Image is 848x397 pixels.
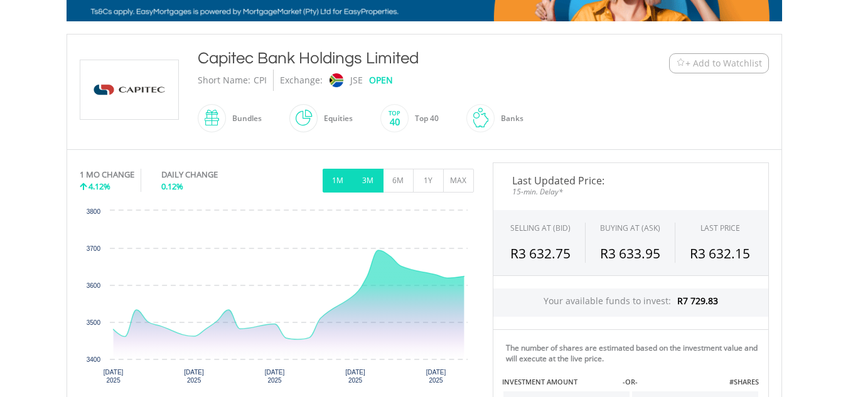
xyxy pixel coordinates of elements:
label: -OR- [623,377,638,387]
span: 0.12% [161,181,183,192]
img: EQU.ZA.CPI.png [82,60,176,119]
button: MAX [443,169,474,193]
svg: Interactive chart [80,204,474,393]
label: INVESTMENT AMOUNT [502,377,577,387]
div: Short Name: [198,70,250,91]
div: DAILY CHANGE [161,169,260,181]
span: R3 632.15 [690,245,750,262]
text: [DATE] 2025 [103,369,123,384]
span: + Add to Watchlist [685,57,762,70]
span: BUYING AT (ASK) [600,223,660,233]
div: Your available funds to invest: [493,288,768,317]
div: 1 MO CHANGE [80,169,134,181]
span: R7 729.83 [677,295,718,307]
button: Watchlist + Add to Watchlist [669,53,769,73]
img: jse.png [329,73,343,87]
span: R3 632.75 [510,245,571,262]
div: OPEN [369,70,393,91]
div: Capitec Bank Holdings Limited [198,47,592,70]
div: CPI [254,70,267,91]
div: Equities [318,103,353,134]
button: 3M [353,169,384,193]
div: JSE [350,70,363,91]
text: 3400 [86,356,100,363]
text: 3800 [86,208,100,215]
button: 1Y [413,169,444,193]
span: Last Updated Price: [503,176,759,186]
text: 3700 [86,245,100,252]
text: 3600 [86,282,100,289]
span: R3 633.95 [600,245,660,262]
span: 15-min. Delay* [503,186,759,198]
div: Exchange: [280,70,323,91]
span: 4.12% [89,181,110,192]
text: [DATE] 2025 [345,369,365,384]
div: Top 40 [409,103,439,134]
label: #SHARES [729,377,759,387]
div: Banks [495,103,523,134]
button: 6M [383,169,414,193]
text: [DATE] 2025 [264,369,284,384]
div: LAST PRICE [700,223,740,233]
text: 3500 [86,319,100,326]
img: Watchlist [676,58,685,68]
div: SELLING AT (BID) [510,223,571,233]
div: The number of shares are estimated based on the investment value and will execute at the live price. [506,342,763,364]
text: [DATE] 2025 [184,369,204,384]
div: Chart. Highcharts interactive chart. [80,204,474,393]
text: [DATE] 2025 [426,369,446,384]
button: 1M [323,169,353,193]
div: Bundles [226,103,262,134]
